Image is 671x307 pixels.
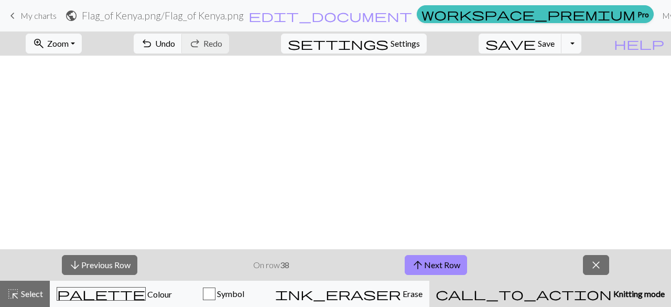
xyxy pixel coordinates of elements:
span: undo [140,36,153,51]
button: Zoom [26,34,82,54]
span: My charts [20,10,57,20]
span: Knitting mode [612,289,665,299]
button: Undo [134,34,182,54]
span: zoom_in [33,36,45,51]
span: close [590,258,602,272]
span: Symbol [215,289,244,299]
span: arrow_upward [412,258,424,272]
span: public [65,8,78,23]
button: SettingsSettings [281,34,427,54]
span: keyboard_arrow_left [6,8,19,23]
span: Select [19,289,43,299]
button: Colour [50,281,179,307]
span: save [485,36,536,51]
span: Save [538,38,555,48]
span: arrow_downward [69,258,81,272]
button: Next Row [405,255,467,275]
a: My charts [6,7,57,25]
span: edit_document [248,8,412,23]
i: Settings [288,37,388,50]
span: Settings [391,37,420,50]
h2: Flag_of Kenya.png / Flag_of Kenya.png [82,9,244,22]
span: Undo [155,38,175,48]
p: On row [253,259,289,271]
span: highlight_alt [7,287,19,301]
a: Pro [417,5,654,23]
span: workspace_premium [421,7,635,22]
span: ink_eraser [275,287,401,301]
span: Zoom [47,38,69,48]
span: palette [57,287,145,301]
button: Erase [268,281,429,307]
strong: 38 [280,260,289,270]
button: Save [479,34,562,54]
span: Erase [401,289,423,299]
span: settings [288,36,388,51]
button: Previous Row [62,255,137,275]
button: Symbol [179,281,268,307]
span: help [614,36,664,51]
button: Knitting mode [429,281,671,307]
span: call_to_action [436,287,612,301]
span: Colour [146,289,172,299]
